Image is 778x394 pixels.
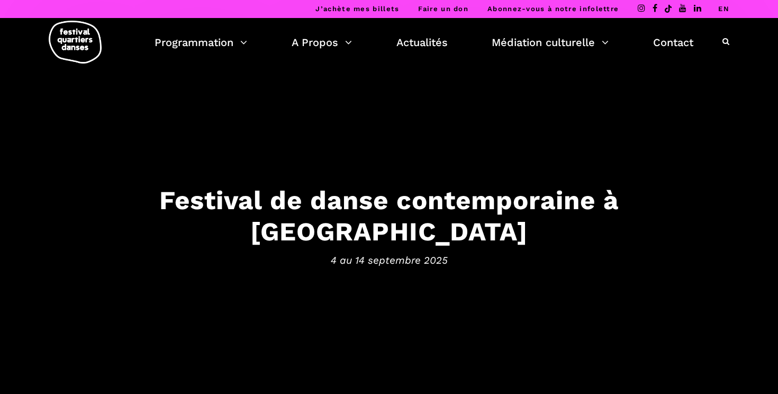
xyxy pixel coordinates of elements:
img: logo-fqd-med [49,21,102,64]
a: Médiation culturelle [492,33,609,51]
a: J’achète mes billets [315,5,399,13]
a: Actualités [396,33,448,51]
a: A Propos [292,33,352,51]
a: Programmation [155,33,247,51]
a: Abonnez-vous à notre infolettre [487,5,619,13]
span: 4 au 14 septembre 2025 [61,252,717,268]
a: Faire un don [418,5,468,13]
h3: Festival de danse contemporaine à [GEOGRAPHIC_DATA] [61,185,717,247]
a: EN [718,5,729,13]
a: Contact [653,33,693,51]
